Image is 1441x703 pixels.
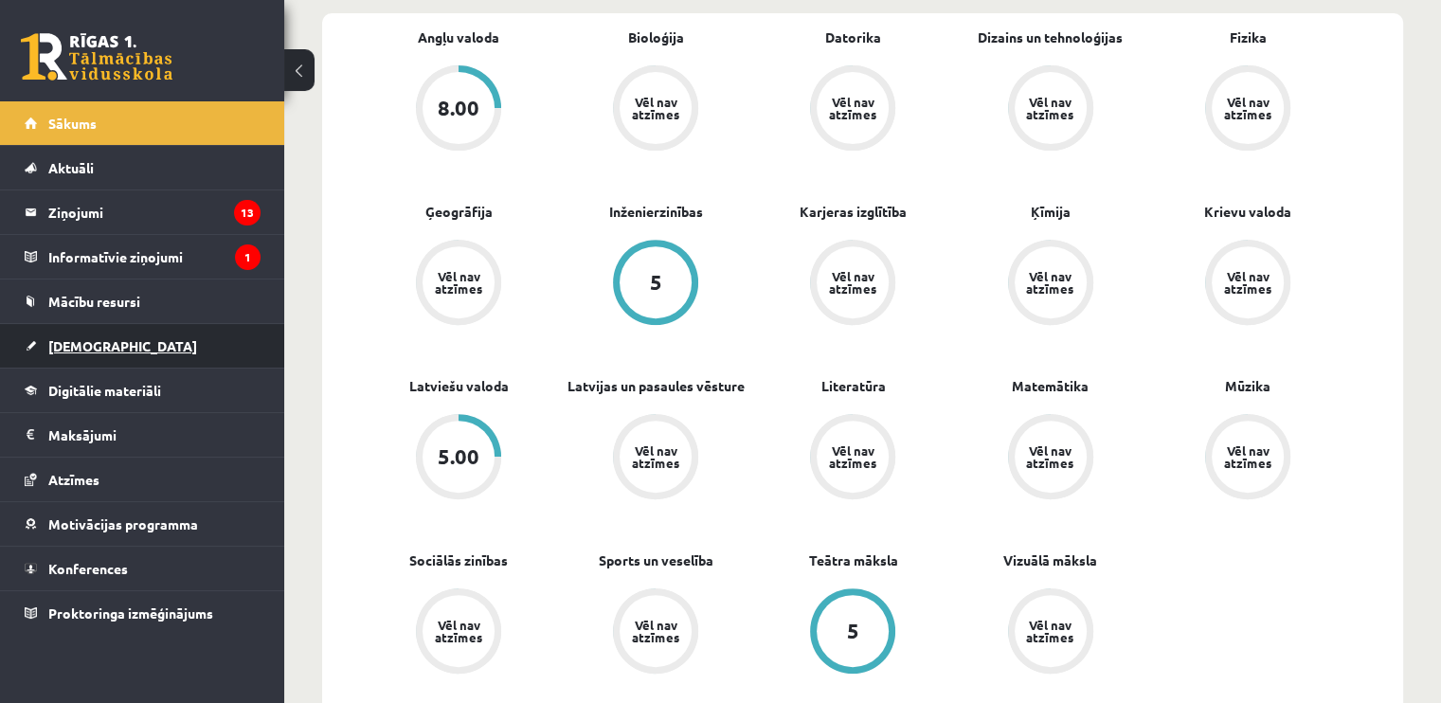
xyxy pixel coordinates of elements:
a: Literatūra [820,376,885,396]
a: 5 [754,588,951,677]
div: Vēl nav atzīmes [629,96,682,120]
span: [DEMOGRAPHIC_DATA] [48,337,197,354]
a: Atzīmes [25,458,261,501]
div: Vēl nav atzīmes [629,619,682,643]
a: Mūzika [1225,376,1270,396]
a: Vēl nav atzīmes [754,414,951,503]
a: Rīgas 1. Tālmācības vidusskola [21,33,172,81]
div: 5 [847,621,859,641]
a: Ziņojumi13 [25,190,261,234]
a: Sociālās zinības [409,550,508,570]
div: Vēl nav atzīmes [826,270,879,295]
span: Sākums [48,115,97,132]
a: Vēl nav atzīmes [952,414,1149,503]
a: Vēl nav atzīmes [952,240,1149,329]
a: Aktuāli [25,146,261,189]
a: Latviešu valoda [409,376,509,396]
div: Vēl nav atzīmes [1221,444,1274,469]
a: Vēl nav atzīmes [754,240,951,329]
div: Vēl nav atzīmes [1024,270,1077,295]
a: Maksājumi [25,413,261,457]
legend: Maksājumi [48,413,261,457]
a: 5 [557,240,754,329]
legend: Ziņojumi [48,190,261,234]
i: 1 [235,244,261,270]
div: Vēl nav atzīmes [432,619,485,643]
a: [DEMOGRAPHIC_DATA] [25,324,261,368]
a: Karjeras izglītība [800,202,907,222]
a: Sports un veselība [599,550,713,570]
span: Konferences [48,560,128,577]
a: Fizika [1229,27,1266,47]
a: Ģeogrāfija [425,202,493,222]
span: Atzīmes [48,471,99,488]
span: Proktoringa izmēģinājums [48,604,213,622]
a: Vēl nav atzīmes [557,588,754,677]
div: Vēl nav atzīmes [1024,619,1077,643]
a: Vēl nav atzīmes [754,65,951,154]
a: Vēl nav atzīmes [557,65,754,154]
a: Ķīmija [1031,202,1071,222]
a: Vēl nav atzīmes [952,65,1149,154]
div: 8.00 [438,98,479,118]
div: Vēl nav atzīmes [1024,96,1077,120]
a: Matemātika [1012,376,1089,396]
div: Vēl nav atzīmes [432,270,485,295]
a: Vēl nav atzīmes [557,414,754,503]
a: Vēl nav atzīmes [1149,240,1346,329]
span: Aktuāli [48,159,94,176]
a: Informatīvie ziņojumi1 [25,235,261,279]
div: Vēl nav atzīmes [826,96,879,120]
a: Konferences [25,547,261,590]
span: Mācību resursi [48,293,140,310]
div: Vēl nav atzīmes [1221,96,1274,120]
legend: Informatīvie ziņojumi [48,235,261,279]
div: Vēl nav atzīmes [1024,444,1077,469]
a: Sākums [25,101,261,145]
a: Digitālie materiāli [25,369,261,412]
a: Inženierzinības [609,202,703,222]
a: Vēl nav atzīmes [1149,65,1346,154]
a: 8.00 [360,65,557,154]
span: Motivācijas programma [48,515,198,532]
div: Vēl nav atzīmes [629,444,682,469]
a: Vēl nav atzīmes [952,588,1149,677]
a: Bioloģija [628,27,684,47]
a: Vēl nav atzīmes [360,240,557,329]
a: Krievu valoda [1204,202,1291,222]
div: 5.00 [438,446,479,467]
a: Angļu valoda [418,27,499,47]
a: 5.00 [360,414,557,503]
span: Digitālie materiāli [48,382,161,399]
a: Vēl nav atzīmes [360,588,557,677]
a: Vēl nav atzīmes [1149,414,1346,503]
div: Vēl nav atzīmes [1221,270,1274,295]
a: Dizains un tehnoloģijas [978,27,1123,47]
a: Teātra māksla [808,550,897,570]
div: 5 [650,272,662,293]
a: Latvijas un pasaules vēsture [567,376,745,396]
div: Vēl nav atzīmes [826,444,879,469]
a: Mācību resursi [25,279,261,323]
a: Proktoringa izmēģinājums [25,591,261,635]
a: Datorika [825,27,881,47]
i: 13 [234,200,261,225]
a: Motivācijas programma [25,502,261,546]
a: Vizuālā māksla [1003,550,1097,570]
